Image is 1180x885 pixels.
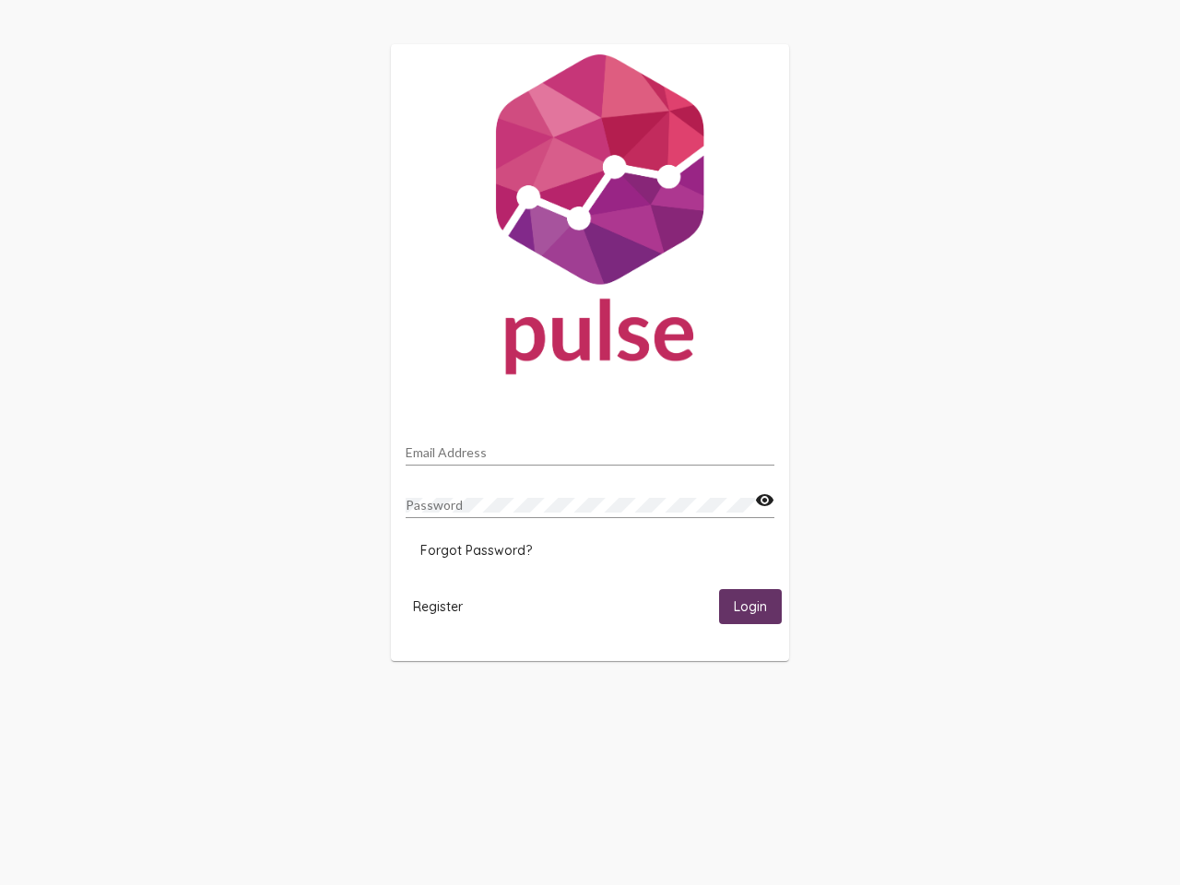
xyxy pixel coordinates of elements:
[398,589,478,623] button: Register
[719,589,782,623] button: Login
[734,599,767,616] span: Login
[755,490,774,512] mat-icon: visibility
[413,598,463,615] span: Register
[420,542,532,559] span: Forgot Password?
[391,44,789,393] img: Pulse For Good Logo
[406,534,547,567] button: Forgot Password?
